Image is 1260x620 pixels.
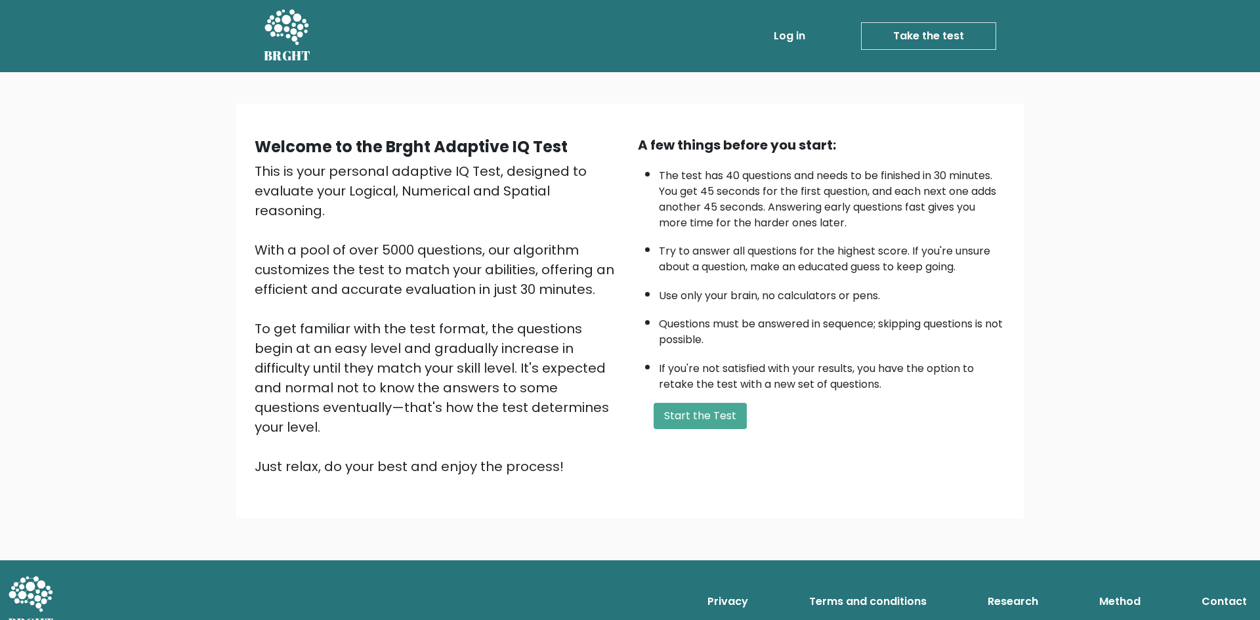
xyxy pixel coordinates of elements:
[659,161,1005,231] li: The test has 40 questions and needs to be finished in 30 minutes. You get 45 seconds for the firs...
[1094,589,1146,615] a: Method
[255,136,568,157] b: Welcome to the Brght Adaptive IQ Test
[982,589,1043,615] a: Research
[638,135,1005,155] div: A few things before you start:
[255,161,622,476] div: This is your personal adaptive IQ Test, designed to evaluate your Logical, Numerical and Spatial ...
[804,589,932,615] a: Terms and conditions
[659,310,1005,348] li: Questions must be answered in sequence; skipping questions is not possible.
[654,403,747,429] button: Start the Test
[264,48,311,64] h5: BRGHT
[264,5,311,67] a: BRGHT
[659,354,1005,392] li: If you're not satisfied with your results, you have the option to retake the test with a new set ...
[1196,589,1252,615] a: Contact
[768,23,810,49] a: Log in
[659,281,1005,304] li: Use only your brain, no calculators or pens.
[702,589,753,615] a: Privacy
[861,22,996,50] a: Take the test
[659,237,1005,275] li: Try to answer all questions for the highest score. If you're unsure about a question, make an edu...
